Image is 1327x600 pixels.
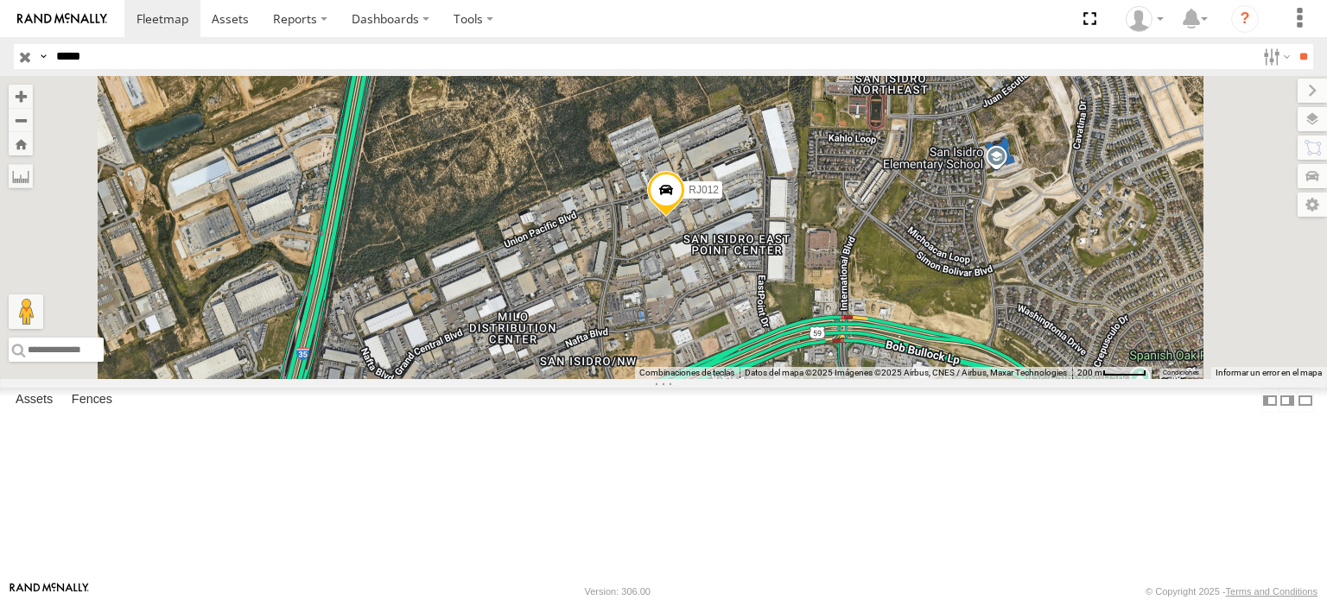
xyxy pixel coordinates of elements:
[9,164,33,188] label: Measure
[1261,388,1279,413] label: Dock Summary Table to the Left
[9,132,33,155] button: Zoom Home
[1072,367,1152,379] button: Escala del mapa: 200 m por 47 píxeles
[1226,586,1317,597] a: Terms and Conditions
[17,13,107,25] img: rand-logo.svg
[1297,388,1314,413] label: Hide Summary Table
[36,44,50,69] label: Search Query
[745,368,1067,377] span: Datos del mapa ©2025 Imágenes ©2025 Airbus, CNES / Airbus, Maxar Technologies
[9,85,33,108] button: Zoom in
[1231,5,1259,33] i: ?
[9,294,43,329] button: Arrastra el hombrecito naranja al mapa para abrir Street View
[585,586,651,597] div: Version: 306.00
[1163,369,1199,376] a: Condiciones (se abre en una nueva pestaña)
[1298,193,1327,217] label: Map Settings
[1077,368,1102,377] span: 200 m
[9,108,33,132] button: Zoom out
[1216,368,1322,377] a: Informar un error en el mapa
[689,184,719,196] span: RJ012
[1120,6,1170,32] div: Josue Jimenez
[639,367,734,379] button: Combinaciones de teclas
[1279,388,1296,413] label: Dock Summary Table to the Right
[1256,44,1293,69] label: Search Filter Options
[1146,586,1317,597] div: © Copyright 2025 -
[10,583,89,600] a: Visit our Website
[7,388,61,413] label: Assets
[63,388,121,413] label: Fences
